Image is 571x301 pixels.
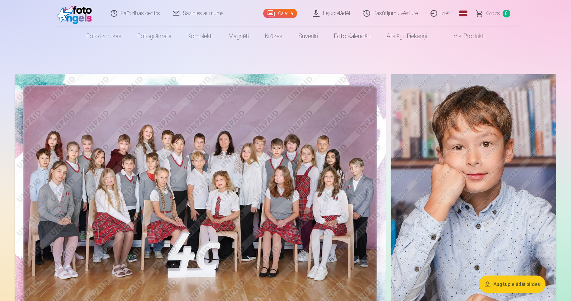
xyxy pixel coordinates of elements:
a: Krūzes [257,27,290,46]
a: Fotogrāmata [129,27,179,46]
a: Visi produkti [435,27,493,46]
a: Foto kalendāri [326,27,379,46]
a: Foto izdrukas [78,27,129,46]
a: Suvenīri [290,27,326,46]
span: 0 [503,10,510,17]
button: Augšupielādēt bildes [479,276,546,293]
span: Grozs [486,9,500,17]
a: Magnēti [221,27,257,46]
a: Galerija [263,9,297,18]
a: Atslēgu piekariņi [379,27,435,46]
a: Komplekti [179,27,221,46]
img: /fa1 [57,3,96,24]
